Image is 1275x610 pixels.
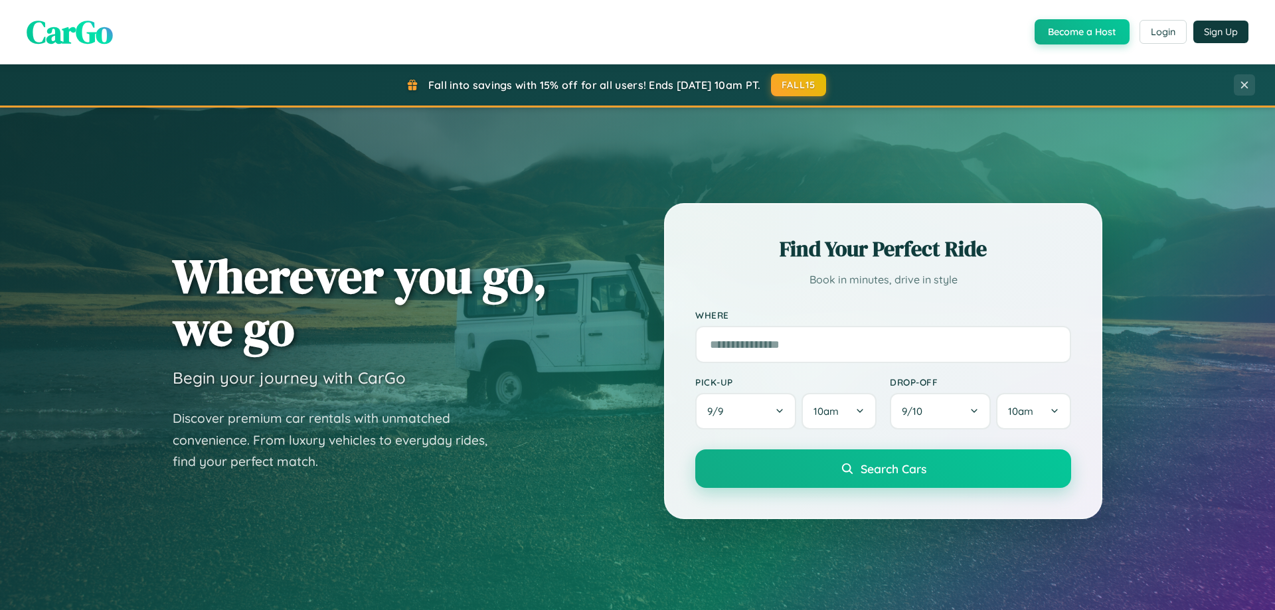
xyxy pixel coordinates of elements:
[1193,21,1248,43] button: Sign Up
[173,250,547,354] h1: Wherever you go, we go
[695,449,1071,488] button: Search Cars
[902,405,929,418] span: 9 / 10
[813,405,839,418] span: 10am
[1140,20,1187,44] button: Login
[707,405,730,418] span: 9 / 9
[27,10,113,54] span: CarGo
[996,393,1071,429] button: 10am
[695,393,796,429] button: 9/9
[695,309,1071,321] label: Where
[695,234,1071,264] h2: Find Your Perfect Ride
[1035,19,1130,44] button: Become a Host
[890,376,1071,388] label: Drop-off
[1008,405,1033,418] span: 10am
[173,408,505,473] p: Discover premium car rentals with unmatched convenience. From luxury vehicles to everyday rides, ...
[890,393,991,429] button: 9/10
[173,368,406,388] h3: Begin your journey with CarGo
[428,78,761,92] span: Fall into savings with 15% off for all users! Ends [DATE] 10am PT.
[802,393,877,429] button: 10am
[695,376,877,388] label: Pick-up
[695,270,1071,289] p: Book in minutes, drive in style
[771,74,827,96] button: FALL15
[861,461,926,476] span: Search Cars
